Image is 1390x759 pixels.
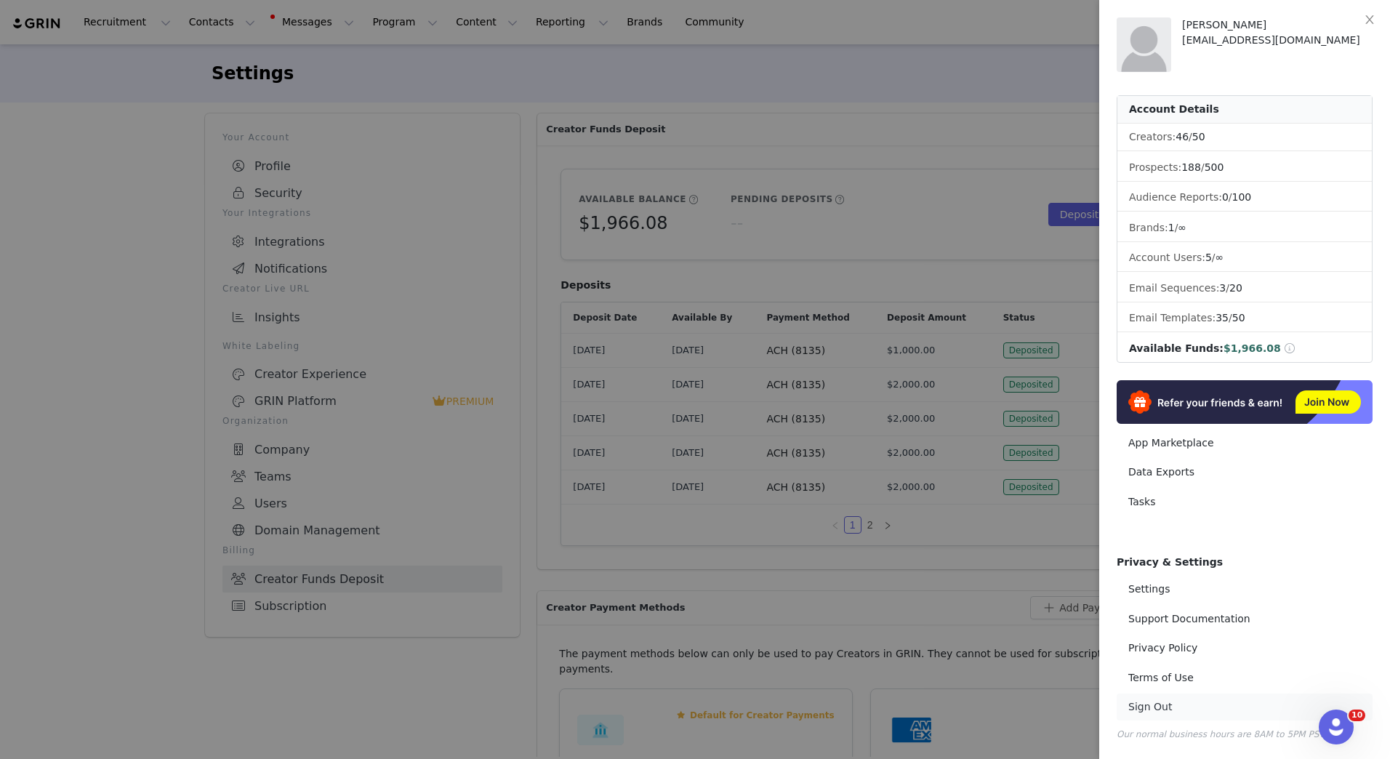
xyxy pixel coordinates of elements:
span: 3 [1219,282,1226,294]
span: 50 [1192,131,1205,142]
a: Sign Out [1117,694,1373,720]
div: [EMAIL_ADDRESS][DOMAIN_NAME] [1182,33,1373,48]
a: Privacy Policy [1117,635,1373,662]
span: 10 [1349,710,1365,721]
span: / [1216,312,1245,324]
span: / [1168,222,1186,233]
span: 46 [1176,131,1189,142]
span: Privacy & Settings [1117,556,1223,568]
li: Brands: [1117,214,1372,242]
li: Audience Reports: / [1117,184,1372,212]
span: 1 [1168,222,1175,233]
span: 20 [1229,282,1242,294]
li: Account Users: [1117,244,1372,272]
span: Available Funds: [1129,342,1224,354]
span: 500 [1205,161,1224,173]
span: 100 [1232,191,1252,203]
li: Prospects: [1117,154,1372,182]
span: 50 [1232,312,1245,324]
span: $1,966.08 [1224,342,1281,354]
span: 0 [1222,191,1229,203]
a: Settings [1117,576,1373,603]
span: 35 [1216,312,1229,324]
li: Email Templates: [1117,305,1372,332]
img: Refer & Earn [1117,380,1373,424]
span: ∞ [1178,222,1186,233]
li: Email Sequences: [1117,275,1372,302]
a: Support Documentation [1117,606,1373,632]
a: Tasks [1117,489,1373,515]
a: Data Exports [1117,459,1373,486]
span: Our normal business hours are 8AM to 5PM PST. [1117,729,1326,739]
span: ∞ [1216,252,1224,263]
a: Terms of Use [1117,664,1373,691]
span: / [1176,131,1205,142]
i: icon: close [1364,14,1375,25]
iframe: Intercom live chat [1319,710,1354,744]
span: / [1219,282,1242,294]
img: placeholder-profile.jpg [1117,17,1171,72]
span: 5 [1205,252,1212,263]
span: / [1181,161,1224,173]
a: App Marketplace [1117,430,1373,457]
div: [PERSON_NAME] [1182,17,1373,33]
div: Account Details [1117,96,1372,124]
li: Creators: [1117,124,1372,151]
span: / [1205,252,1224,263]
span: 188 [1181,161,1201,173]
